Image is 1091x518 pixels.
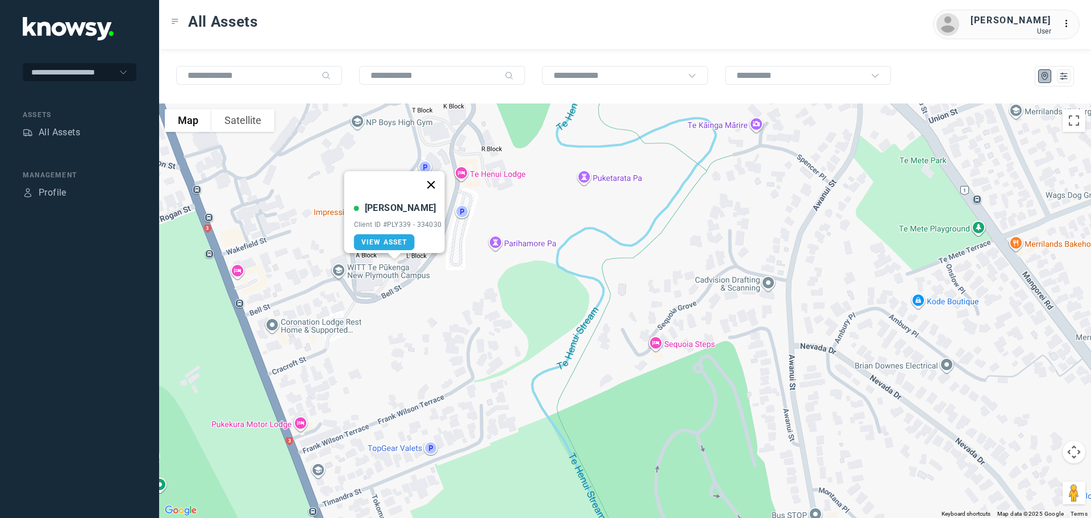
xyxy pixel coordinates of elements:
div: All Assets [39,126,80,139]
button: Keyboard shortcuts [942,510,990,518]
img: Google [162,503,199,518]
a: AssetsAll Assets [23,126,80,139]
button: Drag Pegman onto the map to open Street View [1063,482,1085,504]
div: Assets [23,127,33,138]
button: Map camera controls [1063,441,1085,463]
div: Search [505,71,514,80]
tspan: ... [1063,19,1075,28]
a: Terms (opens in new tab) [1071,511,1088,517]
a: Open this area in Google Maps (opens a new window) [162,503,199,518]
div: Map [1040,71,1050,81]
div: List [1059,71,1069,81]
div: Client ID #PLY339 - 334030 [354,221,442,229]
a: View Asset [354,234,415,250]
div: Search [322,71,331,80]
div: Profile [23,188,33,198]
span: Map data ©2025 Google [997,511,1064,517]
img: avatar.png [936,13,959,36]
a: ProfileProfile [23,186,66,200]
button: Close [417,171,444,198]
div: User [971,27,1051,35]
div: : [1063,17,1076,31]
div: Profile [39,186,66,200]
button: Show street map [165,109,211,132]
span: All Assets [188,11,258,32]
button: Toggle fullscreen view [1063,109,1085,132]
button: Show satellite imagery [211,109,274,132]
div: Assets [23,110,136,120]
img: Application Logo [23,17,114,40]
div: Toggle Menu [171,18,179,26]
div: [PERSON_NAME] [365,201,436,215]
div: : [1063,17,1076,32]
div: Management [23,170,136,180]
div: [PERSON_NAME] [971,14,1051,27]
span: View Asset [361,238,407,246]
